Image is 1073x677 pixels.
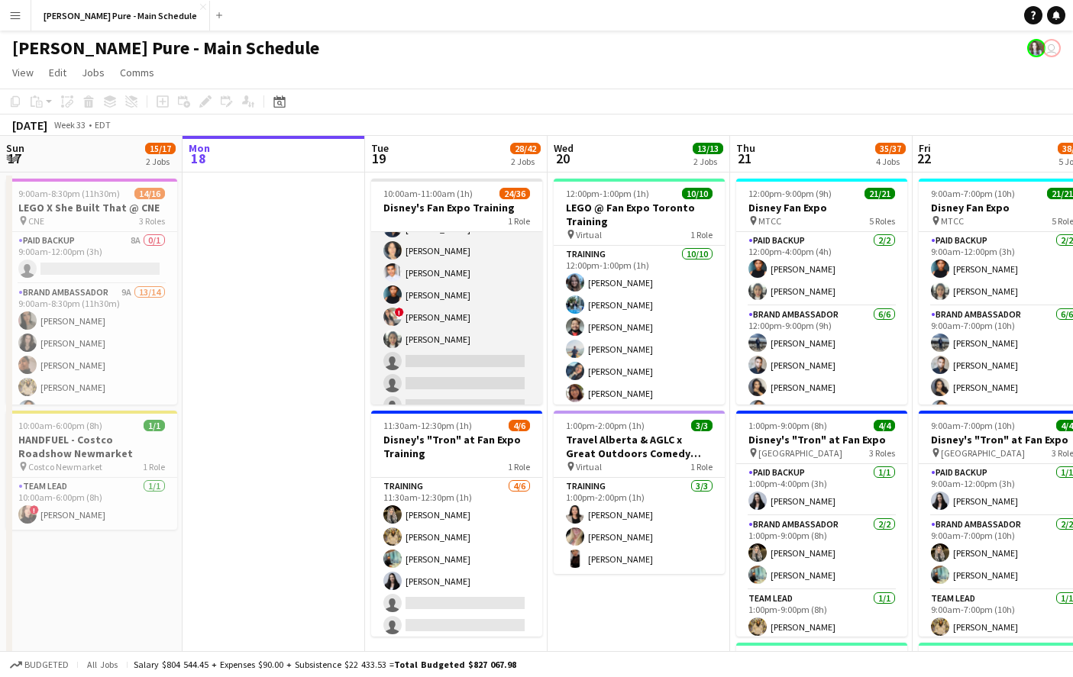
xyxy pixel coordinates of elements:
div: Salary $804 544.45 + Expenses $90.00 + Subsistence $22 433.53 = [134,659,516,670]
span: 20 [551,150,574,167]
app-job-card: 9:00am-8:30pm (11h30m)14/16LEGO X She Built That @ CNE CNE3 RolesPaid Backup8A0/19:00am-12:00pm (... [6,179,177,405]
span: Week 33 [50,119,89,131]
div: [DATE] [12,118,47,133]
app-card-role: Training3/31:00pm-2:00pm (1h)[PERSON_NAME][PERSON_NAME][PERSON_NAME] [554,478,725,574]
button: Budgeted [8,656,71,673]
span: Tue [371,141,389,155]
span: Thu [736,141,755,155]
app-job-card: 10:00am-11:00am (1h)24/36Disney's Fan Expo Training1 Role[PERSON_NAME][PERSON_NAME][PERSON_NAME][... [371,179,542,405]
app-card-role: Team Lead1/110:00am-6:00pm (8h)![PERSON_NAME] [6,478,177,530]
div: 2 Jobs [146,156,175,167]
span: ! [395,308,404,317]
app-card-role: Brand Ambassador9A13/149:00am-8:30pm (11h30m)[PERSON_NAME][PERSON_NAME][PERSON_NAME][PERSON_NAME]... [6,284,177,624]
span: 21 [734,150,755,167]
app-user-avatar: Ashleigh Rains [1027,39,1046,57]
span: Virtual [576,229,602,240]
span: 1 Role [690,229,713,240]
span: Comms [120,66,154,79]
button: [PERSON_NAME] Pure - Main Schedule [31,1,210,31]
span: 10:00am-11:00am (1h) [383,188,473,199]
span: 17 [4,150,24,167]
h3: Disney's "Tron" at Fan Expo [736,433,907,446]
span: Costco Newmarket [28,461,102,472]
span: Budgeted [24,659,69,670]
span: 12:00pm-1:00pm (1h) [566,188,649,199]
span: [GEOGRAPHIC_DATA] [941,447,1025,459]
h1: [PERSON_NAME] Pure - Main Schedule [12,37,319,60]
a: View [6,63,40,82]
h3: Disney's "Tron" at Fan Expo Training [371,433,542,460]
div: 2 Jobs [693,156,722,167]
span: 9:00am-8:30pm (11h30m) [18,188,120,199]
span: 3 Roles [869,447,895,459]
span: 5 Roles [869,215,895,227]
span: 11:30am-12:30pm (1h) [383,420,472,431]
span: 9:00am-7:00pm (10h) [931,420,1015,431]
h3: LEGO @ Fan Expo Toronto Training [554,201,725,228]
app-card-role: Training10/1012:00pm-1:00pm (1h)[PERSON_NAME][PERSON_NAME][PERSON_NAME][PERSON_NAME][PERSON_NAME]... [554,246,725,501]
span: 15/17 [145,143,176,154]
app-job-card: 1:00pm-2:00pm (1h)3/3Travel Alberta & AGLC x Great Outdoors Comedy Festival Training Virtual1 Rol... [554,411,725,574]
app-job-card: 10:00am-6:00pm (8h)1/1HANDFUEL - Costco Roadshow Newmarket Costco Newmarket1 RoleTeam Lead1/110:0... [6,411,177,530]
span: 18 [186,150,210,167]
span: 1:00pm-2:00pm (1h) [566,420,645,431]
span: 1:00pm-9:00pm (8h) [748,420,827,431]
span: 12:00pm-9:00pm (9h) [748,188,832,199]
span: 1/1 [144,420,165,431]
h3: Disney's Fan Expo Training [371,201,542,214]
app-card-role: Paid Backup2/212:00pm-4:00pm (4h)[PERSON_NAME][PERSON_NAME] [736,232,907,306]
app-card-role: Team Lead1/11:00pm-9:00pm (8h)[PERSON_NAME] [736,590,907,642]
span: MTCC [941,215,964,227]
span: 19 [369,150,389,167]
h3: LEGO X She Built That @ CNE [6,201,177,214]
div: 2 Jobs [511,156,540,167]
app-job-card: 1:00pm-9:00pm (8h)4/4Disney's "Tron" at Fan Expo [GEOGRAPHIC_DATA]3 RolesPaid Backup1/11:00pm-4:0... [736,411,907,637]
span: CNE [28,215,44,227]
span: 22 [916,150,931,167]
span: Wed [554,141,574,155]
a: Edit [43,63,73,82]
span: 28/42 [510,143,541,154]
span: Total Budgeted $827 067.98 [394,659,516,670]
span: 3 Roles [139,215,165,227]
app-card-role: Brand Ambassador2/21:00pm-9:00pm (8h)[PERSON_NAME][PERSON_NAME] [736,516,907,590]
span: ! [30,505,39,514]
h3: Disney Fan Expo [736,201,907,214]
span: 1 Role [508,461,530,472]
span: Mon [189,141,210,155]
span: 10:00am-6:00pm (8h) [18,420,102,431]
app-card-role: Brand Ambassador6/612:00pm-9:00pm (9h)[PERSON_NAME][PERSON_NAME][PERSON_NAME][PERSON_NAME] [736,306,907,469]
span: [GEOGRAPHIC_DATA] [758,447,842,459]
span: All jobs [84,659,121,670]
span: 3/3 [691,420,713,431]
app-job-card: 11:30am-12:30pm (1h)4/6Disney's "Tron" at Fan Expo Training1 RoleTraining4/611:30am-12:30pm (1h)[... [371,411,542,637]
span: 1 Role [508,215,530,227]
app-job-card: 12:00pm-1:00pm (1h)10/10LEGO @ Fan Expo Toronto Training Virtual1 RoleTraining10/1012:00pm-1:00pm... [554,179,725,405]
span: Virtual [576,461,602,472]
app-user-avatar: Tifany Scifo [1042,39,1061,57]
div: 4 Jobs [876,156,905,167]
span: 1 Role [143,461,165,472]
app-job-card: 12:00pm-9:00pm (9h)21/21Disney Fan Expo MTCC5 RolesPaid Backup2/212:00pm-4:00pm (4h)[PERSON_NAME]... [736,179,907,405]
span: Jobs [82,66,105,79]
span: 4/4 [874,420,895,431]
span: View [12,66,34,79]
span: 4/6 [509,420,530,431]
span: 35/37 [875,143,906,154]
span: Edit [49,66,66,79]
a: Jobs [76,63,111,82]
span: 10/10 [682,188,713,199]
span: Sun [6,141,24,155]
span: 21/21 [865,188,895,199]
app-card-role: Paid Backup8A0/19:00am-12:00pm (3h) [6,232,177,284]
div: EDT [95,119,111,131]
h3: Travel Alberta & AGLC x Great Outdoors Comedy Festival Training [554,433,725,460]
app-card-role: Training4/611:30am-12:30pm (1h)[PERSON_NAME][PERSON_NAME][PERSON_NAME][PERSON_NAME] [371,478,542,640]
